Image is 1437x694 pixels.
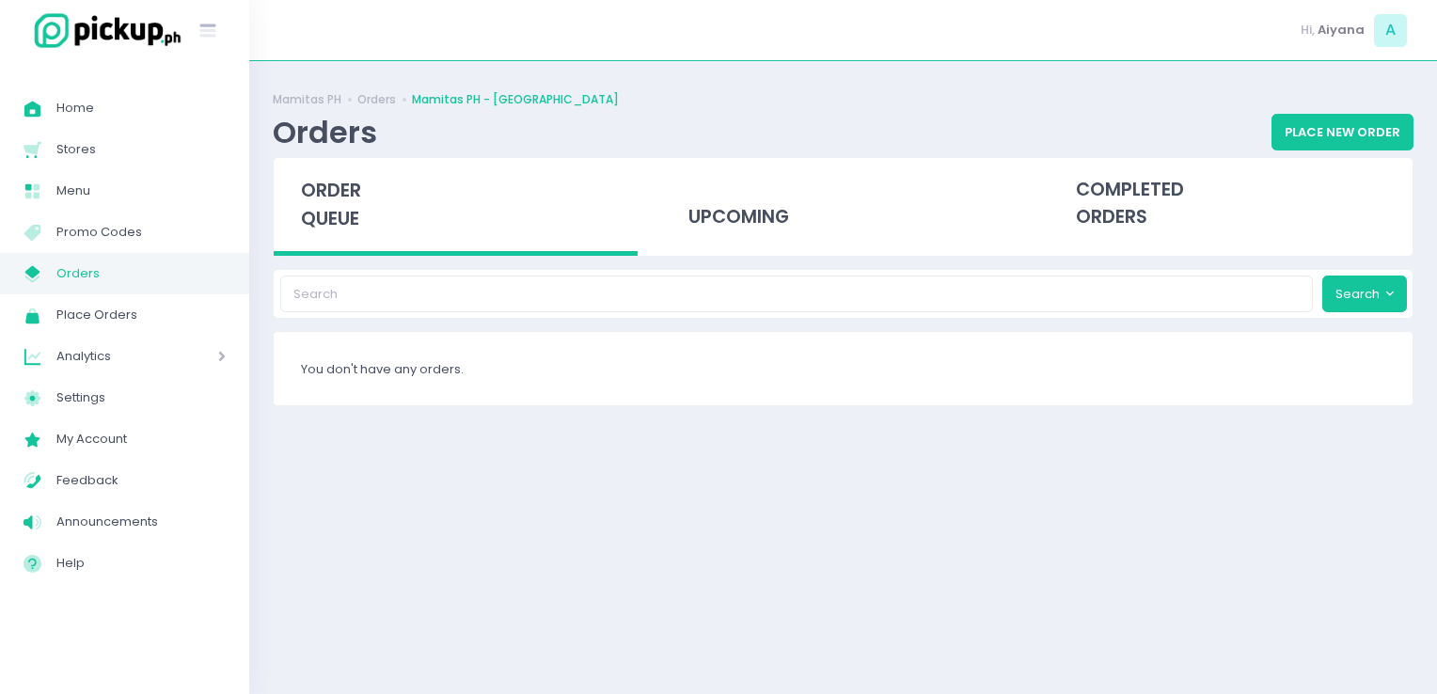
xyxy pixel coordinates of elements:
span: My Account [56,427,226,451]
span: Settings [56,386,226,410]
span: Help [56,551,226,576]
div: upcoming [661,158,1025,250]
span: Menu [56,179,226,203]
span: Feedback [56,468,226,493]
span: Orders [56,261,226,286]
div: You don't have any orders. [274,332,1413,405]
span: order queue [301,178,361,231]
a: Mamitas PH [273,91,341,108]
button: Place New Order [1271,114,1413,150]
span: Stores [56,137,226,162]
div: Orders [273,114,377,150]
button: Search [1322,276,1407,311]
span: Home [56,96,226,120]
span: A [1374,14,1407,47]
span: Aiyana [1318,21,1365,39]
span: Place Orders [56,303,226,327]
img: logo [24,10,183,51]
a: Orders [357,91,396,108]
a: Mamitas PH - [GEOGRAPHIC_DATA] [412,91,619,108]
span: Hi, [1301,21,1315,39]
span: Analytics [56,344,165,369]
span: Announcements [56,510,226,534]
div: completed orders [1049,158,1413,250]
span: Promo Codes [56,220,226,244]
input: Search [280,276,1314,311]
